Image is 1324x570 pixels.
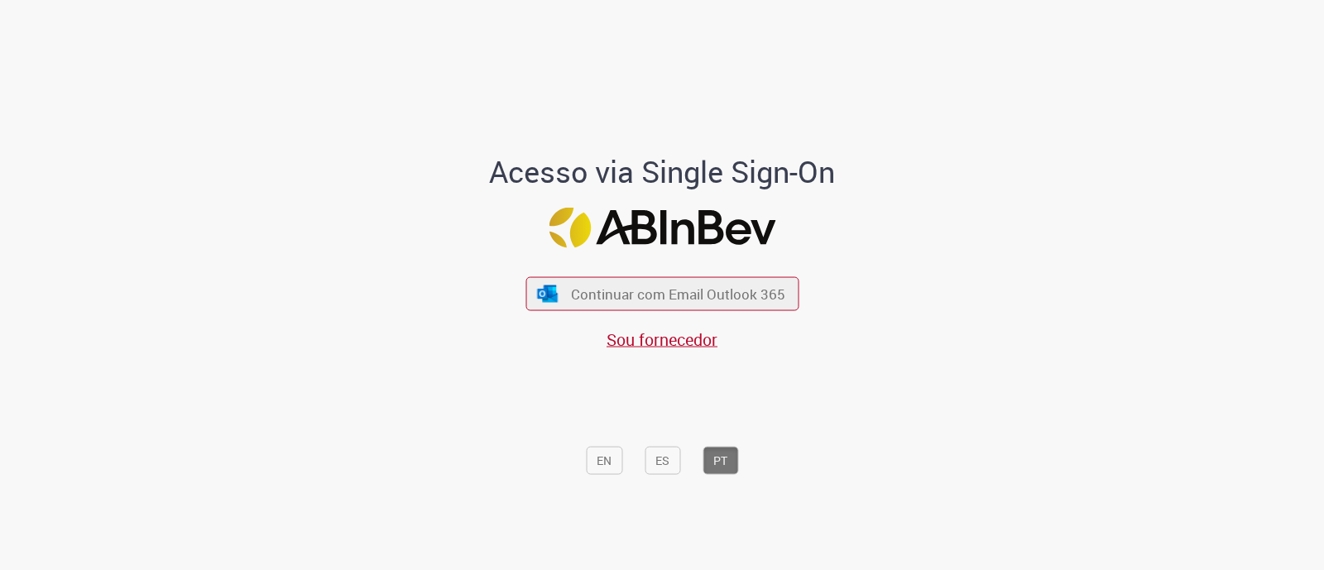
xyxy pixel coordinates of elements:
h1: Acesso via Single Sign-On [433,155,892,188]
button: PT [703,446,738,474]
img: ícone Azure/Microsoft 360 [536,285,559,302]
span: Continuar com Email Outlook 365 [571,285,785,304]
button: ES [645,446,680,474]
a: Sou fornecedor [607,328,717,351]
button: EN [586,446,622,474]
button: ícone Azure/Microsoft 360 Continuar com Email Outlook 365 [525,277,799,311]
img: Logo ABInBev [549,208,775,248]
